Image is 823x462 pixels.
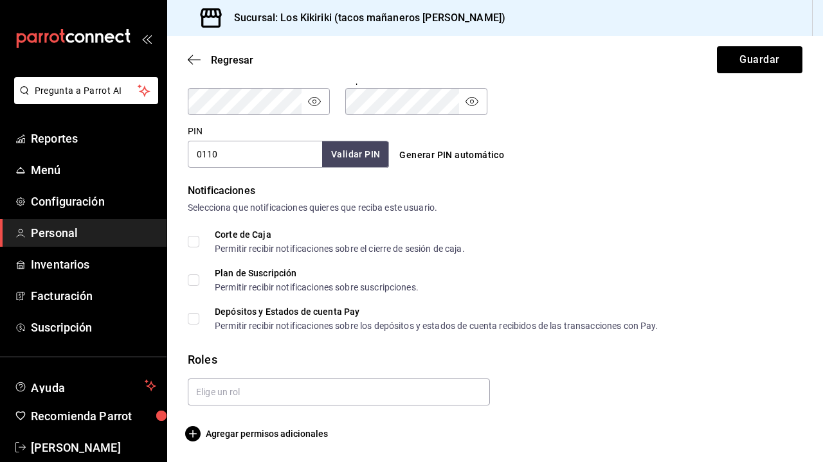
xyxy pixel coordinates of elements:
span: Pregunta a Parrot AI [35,84,138,98]
button: passwordField [307,94,322,109]
span: [PERSON_NAME] [31,439,156,456]
button: passwordField [464,94,480,109]
div: Permitir recibir notificaciones sobre el cierre de sesión de caja. [215,244,465,253]
input: 3 a 6 dígitos [188,141,322,168]
div: Permitir recibir notificaciones sobre los depósitos y estados de cuenta recibidos de las transacc... [215,321,658,330]
div: Depósitos y Estados de cuenta Pay [215,307,658,316]
span: Ayuda [31,378,140,393]
button: open_drawer_menu [141,33,152,44]
span: Inventarios [31,256,156,273]
h3: Sucursal: Los Kikiriki (tacos mañaneros [PERSON_NAME]) [224,10,505,26]
label: Repetir contraseña [345,75,487,84]
button: Regresar [188,54,253,66]
div: Notificaciones [188,183,802,199]
span: Configuración [31,193,156,210]
div: Roles [188,351,802,368]
span: Personal [31,224,156,242]
button: Validar PIN [322,141,389,168]
a: Pregunta a Parrot AI [9,93,158,107]
span: Regresar [211,54,253,66]
div: Selecciona que notificaciones quieres que reciba este usuario. [188,201,802,215]
label: PIN [188,127,203,136]
div: Permitir recibir notificaciones sobre suscripciones. [215,283,419,292]
button: Agregar permisos adicionales [188,426,328,441]
button: Guardar [717,46,802,73]
button: Pregunta a Parrot AI [14,77,158,104]
span: Reportes [31,130,156,147]
div: Corte de Caja [215,230,465,239]
span: Facturación [31,287,156,305]
span: Menú [31,161,156,179]
button: Generar PIN automático [394,143,509,167]
span: Suscripción [31,319,156,336]
input: Elige un rol [188,378,490,405]
div: Plan de Suscripción [215,269,419,278]
label: Contraseña [188,75,330,84]
span: Recomienda Parrot [31,407,156,425]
